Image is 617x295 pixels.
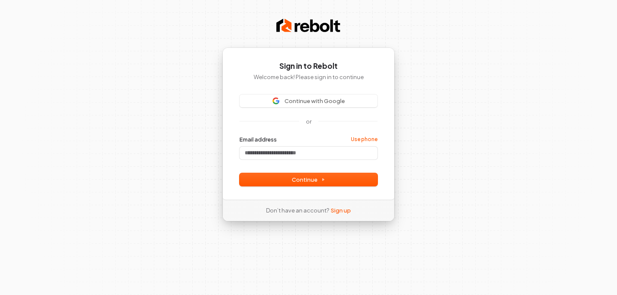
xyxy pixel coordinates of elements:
p: or [306,118,311,125]
button: Sign in with GoogleContinue with Google [240,94,377,107]
span: Continue with Google [285,97,345,105]
p: Welcome back! Please sign in to continue [240,73,377,81]
label: Email address [240,136,277,143]
img: Sign in with Google [273,97,279,104]
span: Don’t have an account? [266,206,329,214]
a: Sign up [331,206,351,214]
button: Continue [240,173,377,186]
img: Rebolt Logo [276,17,341,34]
h1: Sign in to Rebolt [240,61,377,71]
span: Continue [292,176,325,183]
a: Use phone [351,136,377,143]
